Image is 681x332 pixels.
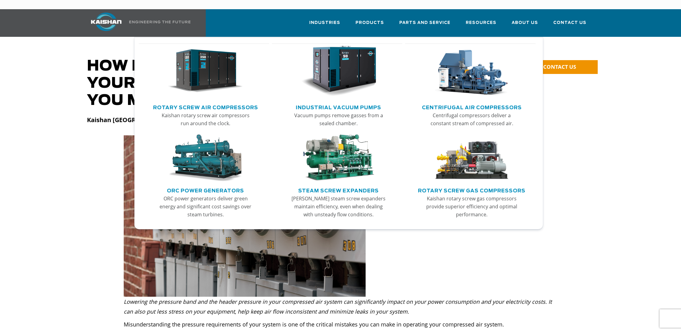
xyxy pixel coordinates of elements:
[124,298,552,315] em: Lowering the pressure band and the header pressure in your compressed air system can significantl...
[168,46,243,97] img: thumb-Rotary-Screw-Air-Compressors
[129,21,190,23] img: Engineering the future
[424,195,520,218] p: Kaishan rotary screw gas compressors provide superior efficiency and optimal performance.
[158,195,253,218] p: ORC power generators deliver green energy and significant cost savings over steam turbines.
[301,134,376,182] img: thumb-Steam-Screw-Expanders
[298,185,379,195] a: Steam Screw Expanders
[356,15,384,36] a: Products
[87,116,251,124] strong: Kaishan [GEOGRAPHIC_DATA] | [DATE]| Uncategorized
[291,111,386,127] p: Vacuum pumps remove gasses from a sealed chamber.
[124,135,366,297] img: Electric
[399,19,450,26] span: Parts and Service
[543,63,576,70] span: CONTACT US
[296,102,381,111] a: Industrial Vacuum Pumps
[87,58,465,109] h1: How Lowering the Pressure Band of Your Compressed Air System Can Save You Money
[153,102,258,111] a: Rotary Screw Air Compressors
[466,15,496,36] a: Resources
[301,46,376,97] img: thumb-Industrial-Vacuum-Pumps
[124,319,557,329] p: Misunderstanding the pressure requirements of your system is one of the critical mistakes you can...
[83,13,129,31] img: kaishan logo
[168,134,243,182] img: thumb-ORC-Power-Generators
[356,19,384,26] span: Products
[466,19,496,26] span: Resources
[424,111,520,127] p: Centrifugal compressors deliver a constant stream of compressed air.
[418,185,525,195] a: Rotary Screw Gas Compressors
[309,15,340,36] a: Industries
[399,15,450,36] a: Parts and Service
[309,19,340,26] span: Industries
[553,19,586,26] span: Contact Us
[83,9,192,37] a: Kaishan USA
[167,185,244,195] a: ORC Power Generators
[553,15,586,36] a: Contact Us
[434,46,509,97] img: thumb-Centrifugal-Air-Compressors
[422,102,522,111] a: Centrifugal Air Compressors
[522,60,598,74] a: CONTACT US
[434,134,509,182] img: thumb-Rotary-Screw-Gas-Compressors
[512,15,538,36] a: About Us
[158,111,253,127] p: Kaishan rotary screw air compressors run around the clock.
[291,195,386,218] p: [PERSON_NAME] steam screw expanders maintain efficiency, even when dealing with unsteady flow con...
[512,19,538,26] span: About Us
